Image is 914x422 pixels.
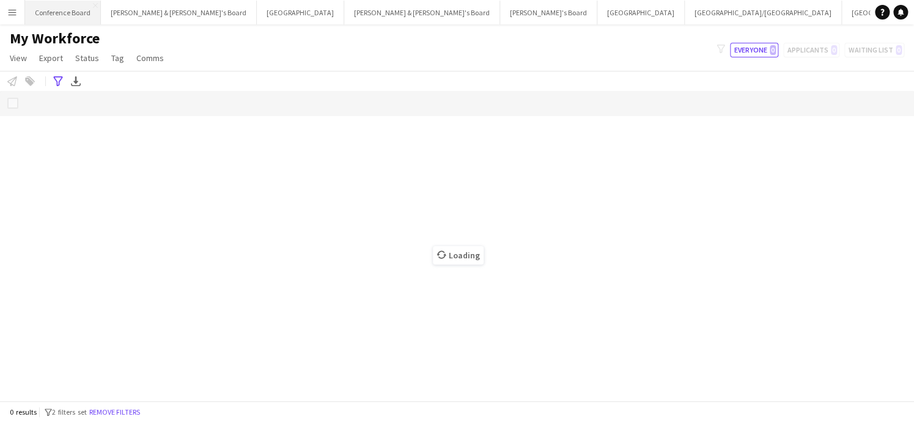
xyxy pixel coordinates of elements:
[10,53,27,64] span: View
[101,1,257,24] button: [PERSON_NAME] & [PERSON_NAME]'s Board
[68,74,83,89] app-action-btn: Export XLSX
[257,1,344,24] button: [GEOGRAPHIC_DATA]
[111,53,124,64] span: Tag
[25,1,101,24] button: Conference Board
[106,50,129,66] a: Tag
[39,53,63,64] span: Export
[685,1,842,24] button: [GEOGRAPHIC_DATA]/[GEOGRAPHIC_DATA]
[344,1,500,24] button: [PERSON_NAME] & [PERSON_NAME]'s Board
[34,50,68,66] a: Export
[770,45,776,55] span: 0
[597,1,685,24] button: [GEOGRAPHIC_DATA]
[51,74,65,89] app-action-btn: Advanced filters
[52,407,87,417] span: 2 filters set
[433,246,484,264] span: Loading
[131,50,169,66] a: Comms
[10,29,100,48] span: My Workforce
[75,53,99,64] span: Status
[500,1,597,24] button: [PERSON_NAME]'s Board
[70,50,104,66] a: Status
[5,50,32,66] a: View
[87,406,142,419] button: Remove filters
[730,43,778,57] button: Everyone0
[136,53,164,64] span: Comms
